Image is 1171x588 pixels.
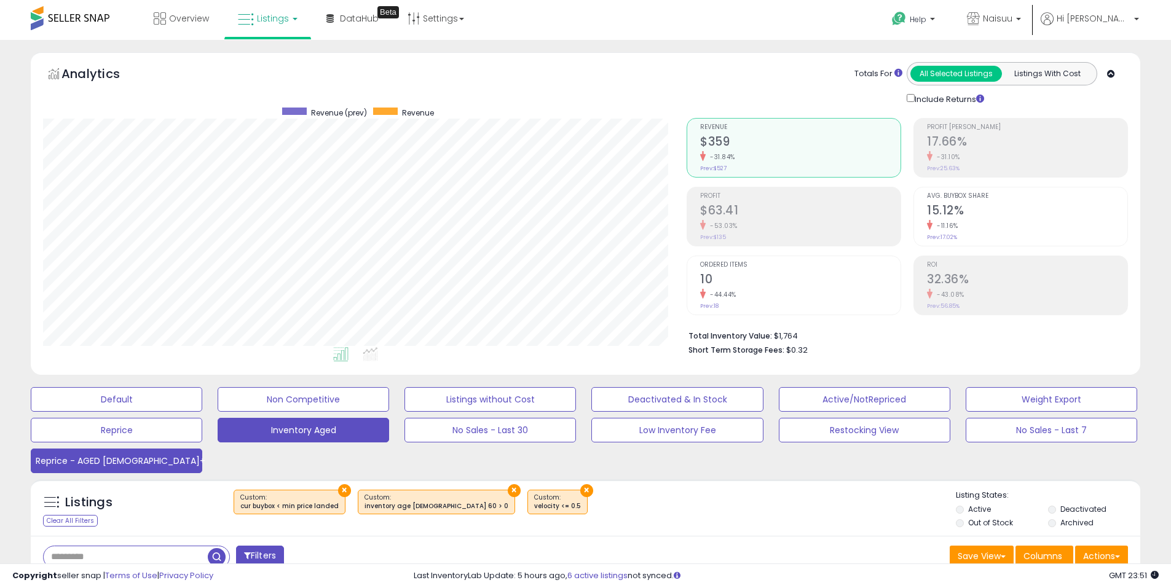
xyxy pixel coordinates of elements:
button: All Selected Listings [910,66,1002,82]
button: Non Competitive [218,387,389,412]
div: Tooltip anchor [377,6,399,18]
label: Out of Stock [968,517,1013,528]
div: inventory age [DEMOGRAPHIC_DATA] 60 > 0 [365,502,508,511]
div: velocity <= 0.5 [534,502,581,511]
span: Revenue [402,108,434,118]
button: Columns [1015,546,1073,566]
h2: $63.41 [700,203,901,220]
button: Inventory Aged [218,418,389,442]
span: Profit [700,193,901,200]
small: Prev: 17.02% [927,233,957,241]
div: Totals For [854,68,902,80]
b: Short Term Storage Fees: [688,345,784,355]
small: -53.03% [706,221,738,230]
span: Overview [169,12,209,25]
h2: 17.66% [927,135,1127,151]
button: Weight Export [966,387,1137,412]
button: Actions [1075,546,1128,566]
span: Ordered Items [700,262,901,269]
span: Naisuu [983,12,1012,25]
button: Active/NotRepriced [779,387,950,412]
h2: 15.12% [927,203,1127,220]
button: Listings With Cost [1001,66,1093,82]
span: $0.32 [786,344,808,356]
p: Listing States: [956,490,1140,501]
button: Filters [236,546,284,567]
span: Custom: [365,493,508,511]
small: Prev: 25.63% [927,165,960,172]
small: -31.84% [706,152,735,162]
small: Prev: 56.85% [927,302,960,310]
h2: 32.36% [927,272,1127,289]
small: -44.44% [706,290,736,299]
button: Reprice [31,418,202,442]
small: -43.08% [932,290,964,299]
button: Default [31,387,202,412]
label: Active [968,504,991,514]
a: 6 active listings [567,570,628,581]
a: Help [882,2,947,40]
button: Deactivated & In Stock [591,387,763,412]
span: Custom: [240,493,339,511]
div: Include Returns [897,92,999,106]
span: Custom: [534,493,581,511]
span: Profit [PERSON_NAME] [927,124,1127,131]
small: Prev: $135 [700,233,726,241]
button: × [580,484,593,497]
button: Listings without Cost [404,387,576,412]
strong: Copyright [12,570,57,581]
div: seller snap | | [12,570,213,582]
h2: $359 [700,135,901,151]
button: Reprice - AGED [DEMOGRAPHIC_DATA]+ [31,449,202,473]
a: Privacy Policy [159,570,213,581]
button: × [338,484,351,497]
span: Hi [PERSON_NAME] [1057,12,1130,25]
a: Hi [PERSON_NAME] [1041,12,1139,40]
button: No Sales - Last 7 [966,418,1137,442]
li: $1,764 [688,327,1119,342]
i: Get Help [891,11,907,26]
label: Archived [1060,517,1094,528]
span: Columns [1023,550,1062,562]
button: Restocking View [779,418,950,442]
b: Total Inventory Value: [688,331,772,341]
span: DataHub [340,12,379,25]
div: Clear All Filters [43,515,98,527]
small: -31.10% [932,152,960,162]
button: Low Inventory Fee [591,418,763,442]
span: Help [910,14,926,25]
button: Save View [950,546,1014,566]
small: Prev: $527 [700,165,727,172]
button: × [508,484,521,497]
h5: Listings [65,494,112,511]
button: No Sales - Last 30 [404,418,576,442]
span: Avg. Buybox Share [927,193,1127,200]
small: -11.16% [932,221,958,230]
span: Listings [257,12,289,25]
a: Terms of Use [105,570,157,581]
span: Revenue [700,124,901,131]
div: Last InventoryLab Update: 5 hours ago, not synced. [414,570,1159,582]
label: Deactivated [1060,504,1106,514]
div: cur buybox < min price landed [240,502,339,511]
h2: 10 [700,272,901,289]
span: ROI [927,262,1127,269]
h5: Analytics [61,65,144,85]
small: Prev: 18 [700,302,719,310]
span: Revenue (prev) [311,108,367,118]
span: 2025-09-9 23:51 GMT [1109,570,1159,581]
